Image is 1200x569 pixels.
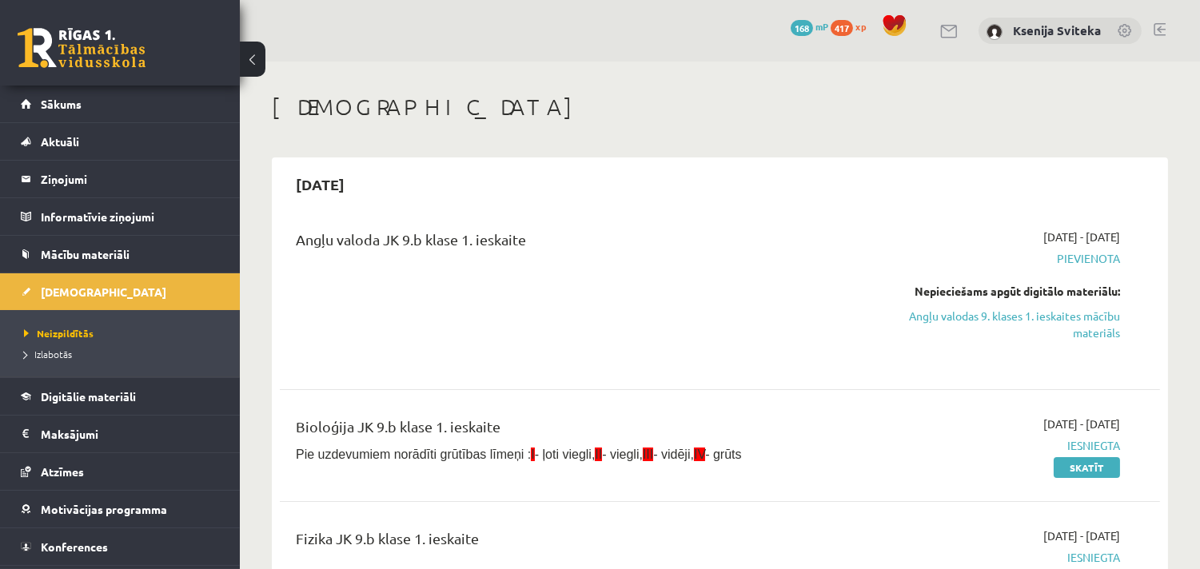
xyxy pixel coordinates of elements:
[1013,22,1101,38] a: Ksenija Sviteka
[1043,416,1120,432] span: [DATE] - [DATE]
[41,97,82,111] span: Sākums
[1043,229,1120,245] span: [DATE] - [DATE]
[21,453,220,490] a: Atzīmes
[41,247,130,261] span: Mācību materiāli
[791,20,813,36] span: 168
[24,327,94,340] span: Neizpildītās
[18,28,146,68] a: Rīgas 1. Tālmācības vidusskola
[861,437,1120,454] span: Iesniegta
[855,20,866,33] span: xp
[21,161,220,197] a: Ziņojumi
[296,527,837,557] div: Fizika JK 9.b klase 1. ieskaite
[41,389,136,404] span: Digitālie materiāli
[41,416,220,452] legend: Maksājumi
[831,20,874,33] a: 417 xp
[791,20,828,33] a: 168 mP
[296,229,837,258] div: Angļu valoda JK 9.b klase 1. ieskaite
[21,123,220,160] a: Aktuāli
[1043,527,1120,544] span: [DATE] - [DATE]
[272,94,1168,121] h1: [DEMOGRAPHIC_DATA]
[1054,457,1120,478] a: Skatīt
[41,161,220,197] legend: Ziņojumi
[21,491,220,527] a: Motivācijas programma
[21,416,220,452] a: Maksājumi
[531,448,534,461] span: I
[280,165,361,203] h2: [DATE]
[815,20,828,33] span: mP
[24,348,72,360] span: Izlabotās
[41,198,220,235] legend: Informatīvie ziņojumi
[595,448,602,461] span: II
[643,448,653,461] span: III
[21,528,220,565] a: Konferences
[41,134,79,149] span: Aktuāli
[21,86,220,122] a: Sākums
[41,539,108,554] span: Konferences
[861,549,1120,566] span: Iesniegta
[41,502,167,516] span: Motivācijas programma
[296,448,742,461] span: Pie uzdevumiem norādīti grūtības līmeņi : - ļoti viegli, - viegli, - vidēji, - grūts
[831,20,853,36] span: 417
[987,24,1003,40] img: Ksenija Sviteka
[24,326,224,340] a: Neizpildītās
[861,250,1120,267] span: Pievienota
[296,416,837,445] div: Bioloģija JK 9.b klase 1. ieskaite
[21,198,220,235] a: Informatīvie ziņojumi
[24,347,224,361] a: Izlabotās
[21,236,220,273] a: Mācību materiāli
[41,464,84,479] span: Atzīmes
[861,308,1120,341] a: Angļu valodas 9. klases 1. ieskaites mācību materiāls
[21,273,220,310] a: [DEMOGRAPHIC_DATA]
[694,448,705,461] span: IV
[861,283,1120,300] div: Nepieciešams apgūt digitālo materiālu:
[21,378,220,415] a: Digitālie materiāli
[41,284,166,299] span: [DEMOGRAPHIC_DATA]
